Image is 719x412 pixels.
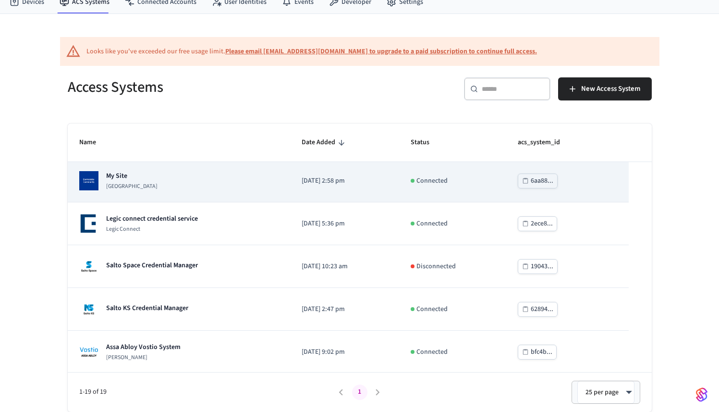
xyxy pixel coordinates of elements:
button: page 1 [352,385,367,400]
h5: Access Systems [68,77,354,97]
div: bfc4b... [531,346,552,358]
button: 6aa88... [518,174,558,188]
span: Date Added [302,135,348,150]
a: Please email [EMAIL_ADDRESS][DOMAIN_NAME] to upgrade to a paid subscription to continue full access. [225,47,537,56]
span: Name [79,135,109,150]
div: 19043... [531,261,553,273]
img: Dormakaba Community Site Logo [79,171,98,190]
div: 6aa88... [531,175,553,187]
p: [GEOGRAPHIC_DATA] [106,183,158,190]
button: bfc4b... [518,345,557,360]
p: My Site [106,171,158,181]
div: 2ece8... [531,218,553,230]
div: 62894... [531,303,553,315]
p: Legic connect credential service [106,214,198,224]
button: 19043... [518,259,558,274]
p: Connected [416,219,448,229]
p: Salto Space Credential Manager [106,261,198,270]
p: Salto KS Credential Manager [106,303,188,313]
p: Connected [416,304,448,314]
nav: pagination navigation [332,385,387,400]
p: [DATE] 5:36 pm [302,219,387,229]
img: Assa Abloy Vostio Logo [79,342,98,362]
img: Legic Connect Logo [79,214,98,233]
div: 25 per page [577,381,634,404]
button: New Access System [558,77,652,100]
p: [DATE] 2:47 pm [302,304,387,314]
p: [DATE] 10:23 am [302,262,387,272]
button: 62894... [518,302,558,317]
button: 2ece8... [518,216,557,231]
p: Legic Connect [106,225,198,233]
div: Looks like you've exceeded our free usage limit. [86,47,537,57]
img: Salto Space Logo [79,257,98,276]
p: Connected [416,347,448,357]
p: [DATE] 2:58 pm [302,176,387,186]
span: acs_system_id [518,135,573,150]
p: Connected [416,176,448,186]
span: New Access System [581,83,640,95]
p: Assa Abloy Vostio System [106,342,181,352]
span: Status [411,135,442,150]
p: [PERSON_NAME] [106,354,181,362]
img: Salto KS site Logo [79,300,98,319]
p: Disconnected [416,262,456,272]
img: SeamLogoGradient.69752ec5.svg [696,387,707,402]
span: 1-19 of 19 [79,387,332,397]
p: [DATE] 9:02 pm [302,347,387,357]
